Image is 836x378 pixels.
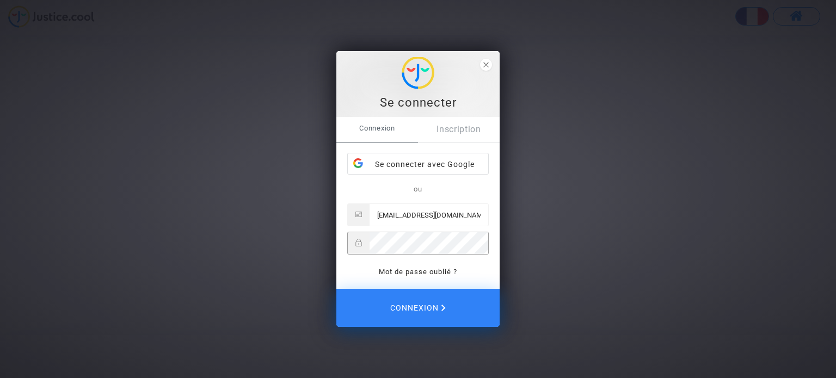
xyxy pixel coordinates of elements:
[370,204,488,226] input: Email
[336,117,418,140] span: Connexion
[370,232,488,254] input: Password
[418,117,500,142] a: Inscription
[348,153,488,175] div: Se connecter avec Google
[342,95,494,111] div: Se connecter
[414,185,422,193] span: ou
[379,268,457,276] a: Mot de passe oublié ?
[390,296,446,319] span: Connexion
[480,59,492,71] span: close
[336,289,500,327] button: Connexion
